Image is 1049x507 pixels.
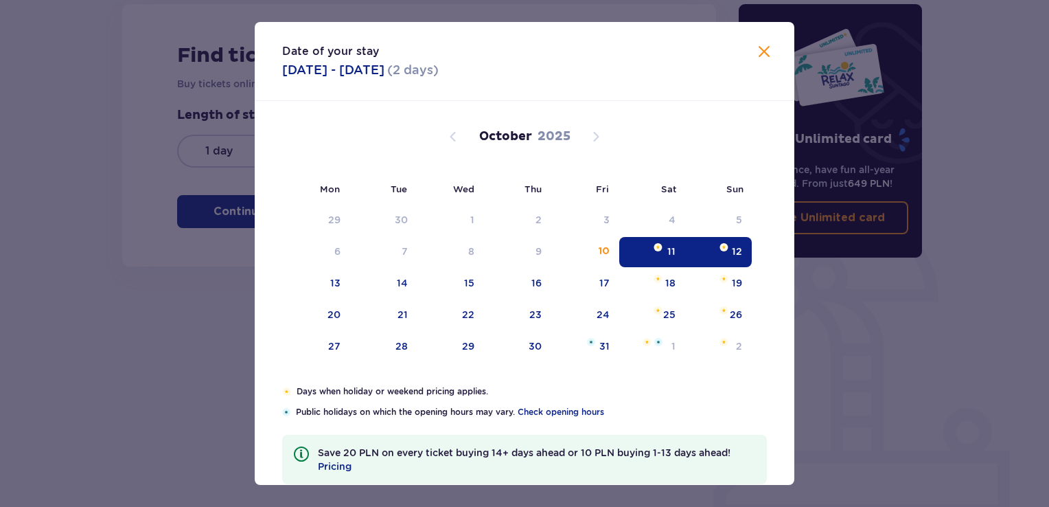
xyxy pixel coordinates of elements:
div: 5 [736,213,742,227]
div: 21 [397,308,408,322]
div: 9 [535,245,542,258]
td: 10 [551,237,619,267]
td: 23 [484,300,552,330]
div: 7 [402,245,408,258]
div: 12 [732,245,742,258]
div: 15 [464,276,474,290]
td: Date not available. Thursday, October 2, 2025 [484,205,552,236]
div: 31 [599,339,610,353]
td: Date not available. Wednesday, October 1, 2025 [417,205,484,236]
div: 23 [529,308,542,322]
td: 24 [551,300,619,330]
img: Blue star [587,338,595,346]
div: 11 [667,245,676,258]
img: Blue star [282,408,290,416]
td: Date selected. Saturday, October 11, 2025 [619,237,686,267]
td: Date not available. Monday, September 29, 2025 [282,205,350,236]
div: 25 [663,308,676,322]
td: Date not available. Friday, October 3, 2025 [551,205,619,236]
img: Orange star [654,275,662,283]
p: 2025 [538,128,570,145]
p: [DATE] - [DATE] [282,62,384,78]
small: Thu [524,183,542,194]
td: 13 [282,269,350,299]
p: Public holidays on which the opening hours may vary. [296,406,767,418]
p: October [479,128,532,145]
div: 10 [599,245,610,258]
button: Close [756,44,772,61]
p: Days when holiday or weekend pricing applies. [297,385,767,398]
div: 28 [395,339,408,353]
td: 16 [484,269,552,299]
img: Blue star [654,338,662,346]
small: Fri [596,183,609,194]
img: Orange star [643,338,652,346]
div: 4 [669,213,676,227]
td: Orange star18 [619,269,686,299]
div: 19 [732,276,742,290]
div: 2 [736,339,742,353]
td: 22 [417,300,484,330]
div: 29 [462,339,474,353]
div: 29 [328,213,341,227]
img: Orange star [719,306,728,315]
td: 29 [417,332,484,362]
img: Orange star [719,243,728,251]
div: 8 [468,245,474,258]
td: 28 [350,332,418,362]
td: 27 [282,332,350,362]
img: Orange star [654,306,662,315]
p: Save 20 PLN on every ticket buying 14+ days ahead or 10 PLN buying 1-13 days ahead! [318,446,756,473]
td: Orange star25 [619,300,686,330]
img: Orange star [719,338,728,346]
img: Orange star [654,243,662,251]
small: Wed [453,183,474,194]
td: Date not available. Saturday, October 4, 2025 [619,205,686,236]
td: 30 [484,332,552,362]
div: 26 [730,308,742,322]
a: Pricing [318,460,351,473]
div: 16 [531,276,542,290]
button: Previous month [445,128,461,145]
td: 17 [551,269,619,299]
p: Date of your stay [282,44,379,59]
td: 20 [282,300,350,330]
small: Sun [726,183,743,194]
div: 1 [671,339,676,353]
td: Date not available. Wednesday, October 8, 2025 [417,237,484,267]
div: 30 [395,213,408,227]
img: Orange star [282,387,291,396]
button: Next month [588,128,604,145]
td: Orange star19 [685,269,752,299]
td: Date not available. Monday, October 6, 2025 [282,237,350,267]
td: Blue star31 [551,332,619,362]
td: Date not available. Thursday, October 9, 2025 [484,237,552,267]
td: Orange star2 [685,332,752,362]
div: 30 [529,339,542,353]
td: Date not available. Sunday, October 5, 2025 [685,205,752,236]
td: 15 [417,269,484,299]
td: Orange star26 [685,300,752,330]
div: 18 [665,276,676,290]
p: ( 2 days ) [387,62,439,78]
td: Date not available. Tuesday, September 30, 2025 [350,205,418,236]
div: 27 [328,339,341,353]
div: 24 [597,308,610,322]
div: 22 [462,308,474,322]
td: 21 [350,300,418,330]
img: Orange star [719,275,728,283]
small: Tue [391,183,407,194]
small: Mon [320,183,340,194]
div: 17 [599,276,610,290]
a: Check opening hours [518,406,604,418]
div: 20 [327,308,341,322]
td: Date not available. Tuesday, October 7, 2025 [350,237,418,267]
td: 14 [350,269,418,299]
td: Date selected. Sunday, October 12, 2025 [685,237,752,267]
div: 2 [535,213,542,227]
div: 14 [397,276,408,290]
div: 1 [470,213,474,227]
small: Sat [661,183,676,194]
